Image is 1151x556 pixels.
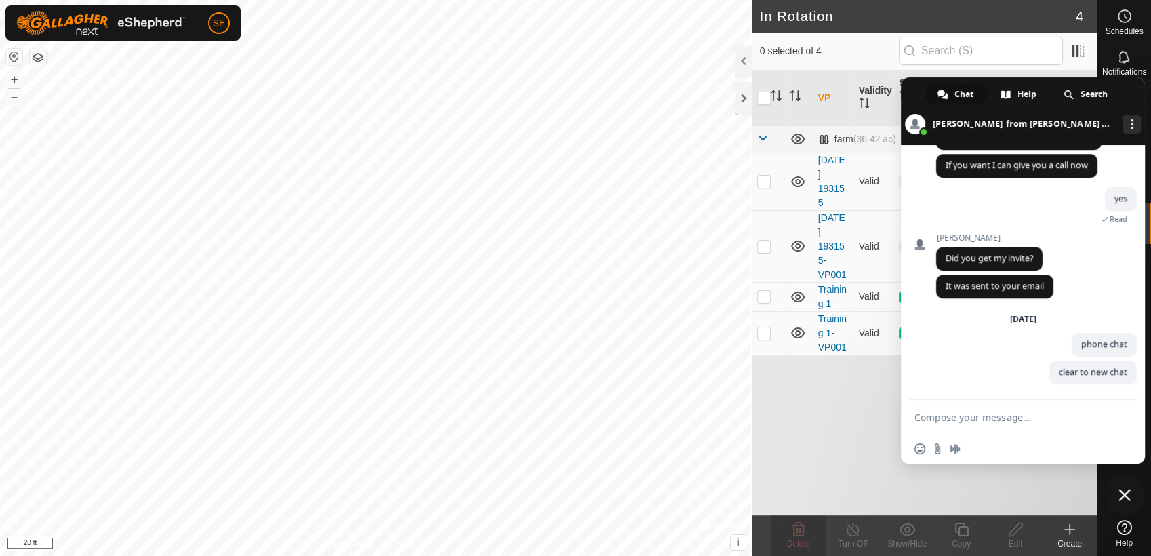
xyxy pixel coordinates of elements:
span: phone chat [1081,338,1127,350]
span: OFF [899,241,919,252]
button: Reset Map [6,49,22,65]
span: It was sent to your email [946,280,1044,292]
a: Help [1097,515,1151,553]
p-sorticon: Activate to sort [899,92,910,103]
td: Valid [853,282,894,311]
span: Audio message [950,443,961,454]
span: i [736,536,739,548]
th: VP [813,71,853,126]
a: Training 1 [818,284,847,309]
a: [DATE] 193155-VP001 [818,212,847,280]
div: Create [1043,538,1097,550]
div: [DATE] [1010,315,1036,323]
span: Did you get my invite? [946,252,1033,264]
span: yes [1114,193,1127,204]
p-sorticon: Activate to sort [771,92,782,103]
span: 4 [1076,6,1083,26]
p-sorticon: Activate to sort [859,100,870,111]
a: [DATE] 193155 [818,155,845,208]
a: Privacy Policy [322,538,373,551]
div: Help [988,84,1050,104]
span: clear to new chat [1059,366,1127,378]
th: Status [893,71,934,126]
th: [GEOGRAPHIC_DATA] Area [1056,71,1097,126]
div: More channels [1123,115,1141,134]
div: Turn Off [826,538,880,550]
th: Validity [853,71,894,126]
span: Help [1017,84,1036,104]
div: Close chat [1104,475,1145,515]
span: Read [1110,214,1127,224]
input: Search (S) [899,37,1063,65]
div: farm [818,134,896,145]
div: Copy [934,538,988,550]
span: ON [899,327,915,339]
span: Send a file [932,443,943,454]
span: OFF [899,176,919,188]
span: Notifications [1102,68,1146,76]
span: Schedules [1105,27,1143,35]
td: Valid [853,153,894,210]
button: Map Layers [30,49,46,66]
th: Pasture [1015,71,1056,126]
a: Training 1-VP001 [818,313,847,353]
span: ON [899,292,915,303]
td: Valid [853,311,894,355]
a: Contact Us [389,538,429,551]
span: Chat [954,84,973,104]
div: Search [1051,84,1121,104]
button: i [731,535,746,550]
span: Help [1116,539,1133,547]
span: [PERSON_NAME] [936,233,1043,243]
span: Search [1081,84,1108,104]
span: Delete [787,539,811,549]
span: (36.42 ac) [853,134,896,144]
span: Insert an emoji [914,443,925,454]
textarea: Compose your message... [914,412,1102,424]
button: – [6,89,22,105]
th: Herd [934,71,975,126]
th: Head [975,71,1015,126]
button: + [6,71,22,87]
div: Chat [925,84,987,104]
div: Show/Hide [880,538,934,550]
span: If you want I can give you a call now [946,159,1088,171]
td: Valid [853,210,894,282]
span: SE [213,16,226,31]
span: 0 selected of 4 [760,44,899,58]
div: Edit [988,538,1043,550]
p-sorticon: Activate to sort [790,92,801,103]
img: Gallagher Logo [16,11,186,35]
h2: In Rotation [760,8,1076,24]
